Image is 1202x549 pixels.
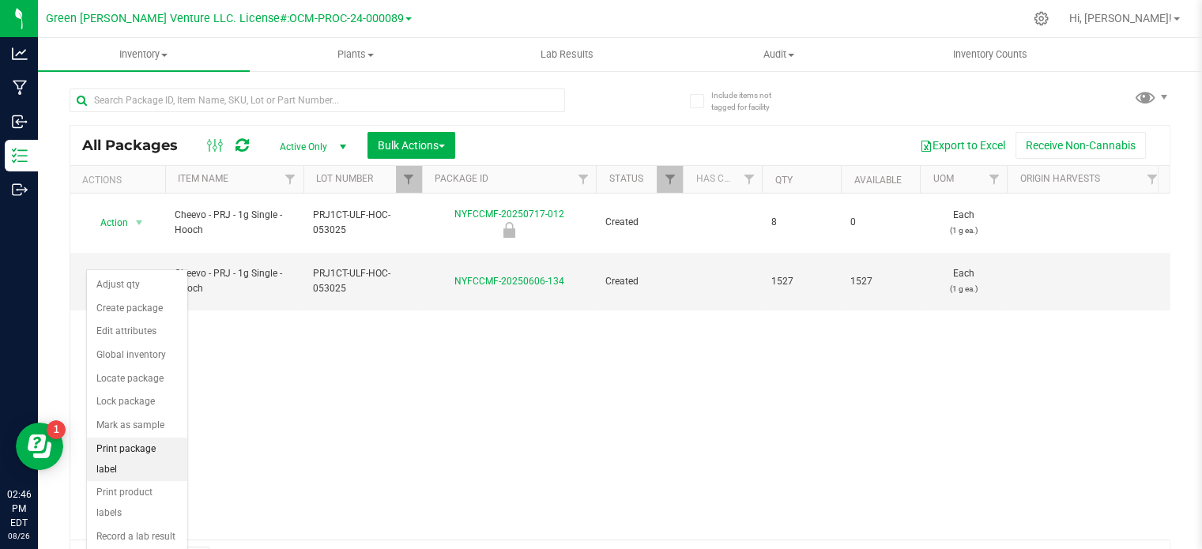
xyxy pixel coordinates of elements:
button: Bulk Actions [367,132,455,159]
li: Print package label [87,438,187,481]
li: Locate package [87,367,187,391]
a: Qty [774,175,792,186]
button: Export to Excel [910,132,1015,159]
a: UOM [933,173,953,184]
a: Filter [1139,166,1165,193]
a: Inventory [38,38,250,71]
li: Print product labels [87,481,187,525]
li: Adjust qty [87,273,187,297]
li: Lock package [87,390,187,414]
a: Filter [396,166,422,193]
inline-svg: Manufacturing [12,80,28,96]
p: 02:46 PM EDT [7,487,31,530]
a: Filter [736,166,762,193]
div: Actions [82,175,159,186]
span: Hi, [PERSON_NAME]! [1069,12,1172,24]
li: Global inventory [87,344,187,367]
span: Created [605,215,673,230]
span: 0 [850,215,910,230]
li: Record a lab result [87,525,187,549]
a: Filter [570,166,596,193]
li: Create package [87,297,187,321]
span: Cheevo - PRJ - 1g Single - Hooch [175,266,294,296]
a: NYFCCMF-20250717-012 [454,209,564,220]
span: Each [929,208,997,238]
iframe: Resource center [16,423,63,470]
div: Manage settings [1031,11,1051,26]
li: Mark as sample [87,414,187,438]
inline-svg: Outbound [12,182,28,197]
a: Plants [250,38,462,71]
button: Receive Non-Cannabis [1015,132,1146,159]
inline-svg: Inbound [12,114,28,130]
span: Bulk Actions [378,139,445,152]
p: 08/26 [7,530,31,542]
span: Include items not tagged for facility [711,89,790,113]
th: Has COA [683,166,762,194]
a: NYFCCMF-20250606-134 [454,276,564,287]
inline-svg: Inventory [12,148,28,164]
a: Audit [673,38,884,71]
input: Search Package ID, Item Name, SKU, Lot or Part Number... [70,88,565,112]
span: Created [605,274,673,289]
span: Green [PERSON_NAME] Venture LLC. License#:OCM-PROC-24-000089 [46,12,404,25]
a: Lot Number [316,173,373,184]
span: Each [929,266,997,296]
inline-svg: Analytics [12,46,28,62]
a: Status [609,173,642,184]
a: Lab Results [462,38,673,71]
span: PRJ1CT-ULF-HOC-053025 [313,208,413,238]
span: Lab Results [519,47,615,62]
li: Edit attributes [87,320,187,344]
span: Action [86,212,129,234]
span: select [130,212,149,234]
span: 1527 [771,274,831,289]
a: Filter [657,166,683,193]
span: All Packages [82,137,194,154]
iframe: Resource center unread badge [47,420,66,439]
span: Audit [673,47,884,62]
span: 1527 [850,274,910,289]
span: PRJ1CT-ULF-HOC-053025 [313,266,413,296]
span: Inventory Counts [932,47,1049,62]
span: Plants [251,47,461,62]
p: (1 g ea.) [929,281,997,296]
span: Inventory [38,47,250,62]
span: 8 [771,215,831,230]
a: Item Name [178,173,228,184]
a: Filter [981,166,1007,193]
div: Retain Sample [420,222,598,238]
span: Cheevo - PRJ - 1g Single - Hooch [175,208,294,238]
a: Inventory Counts [884,38,1096,71]
a: Filter [277,166,303,193]
p: (1 g ea.) [929,223,997,238]
a: Available [853,175,901,186]
a: Origin Harvests [1019,173,1099,184]
a: Package ID [435,173,488,184]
